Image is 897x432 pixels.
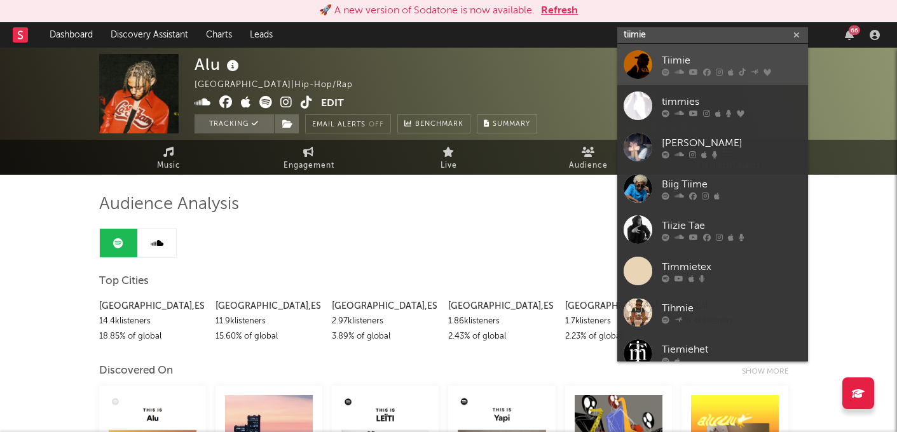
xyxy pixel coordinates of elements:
span: Live [441,158,457,173]
button: Refresh [541,3,578,18]
button: Email AlertsOff [305,114,391,133]
button: Summary [477,114,537,133]
div: 14.4k listeners [99,314,206,329]
a: Discovery Assistant [102,22,197,48]
div: 1.86k listeners [448,314,555,329]
span: Summary [493,121,530,128]
span: Audience [569,158,608,173]
span: Engagement [284,158,334,173]
input: Search for artists [617,27,808,43]
a: Leads [241,22,282,48]
div: [GEOGRAPHIC_DATA] , ES [448,299,555,314]
a: Live [379,140,519,175]
div: [GEOGRAPHIC_DATA] , ES [216,299,322,314]
div: Tiemiehet [662,342,802,357]
em: Off [369,121,384,128]
button: Edit [321,96,344,112]
div: Discovered On [99,363,173,379]
div: [PERSON_NAME] [662,135,802,151]
div: 3.89 % of global [332,329,439,344]
a: Engagement [239,140,379,175]
div: 🚀 A new version of Sodatone is now available. [319,3,535,18]
a: Tihmie [617,292,808,333]
a: timmies [617,85,808,126]
div: 18.85 % of global [99,329,206,344]
div: 2.43 % of global [448,329,555,344]
div: [GEOGRAPHIC_DATA] | Hip-Hop/Rap [195,78,367,93]
a: Charts [197,22,241,48]
a: Music [99,140,239,175]
a: Biig Tiime [617,168,808,209]
div: Show more [742,364,798,379]
span: Benchmark [415,117,463,132]
a: Tiizie Tae [617,209,808,250]
div: Tihmie [662,300,802,316]
a: Audience [519,140,659,175]
span: Top Cities [99,274,149,289]
span: Music [157,158,181,173]
div: [GEOGRAPHIC_DATA] , ES [565,299,672,314]
button: 66 [845,30,854,40]
div: Timmietex [662,259,802,274]
a: Tiemiehet [617,333,808,374]
a: Timmietex [617,250,808,292]
button: Tracking [195,114,274,133]
div: 2.23 % of global [565,329,672,344]
div: Biig Tiime [662,177,802,192]
div: 1.7k listeners [565,314,672,329]
div: timmies [662,94,802,109]
div: 66 [849,25,860,35]
div: Tiizie Tae [662,218,802,233]
div: Tiimie [662,53,802,68]
div: Alu [195,54,242,75]
div: 2.97k listeners [332,314,439,329]
span: Audience Analysis [99,197,239,212]
div: 11.9k listeners [216,314,322,329]
div: 15.60 % of global [216,329,322,344]
div: [GEOGRAPHIC_DATA] , ES [332,299,439,314]
a: Dashboard [41,22,102,48]
a: Benchmark [397,114,470,133]
a: [PERSON_NAME] [617,126,808,168]
div: [GEOGRAPHIC_DATA] , ES [99,299,206,314]
a: Tiimie [617,44,808,85]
